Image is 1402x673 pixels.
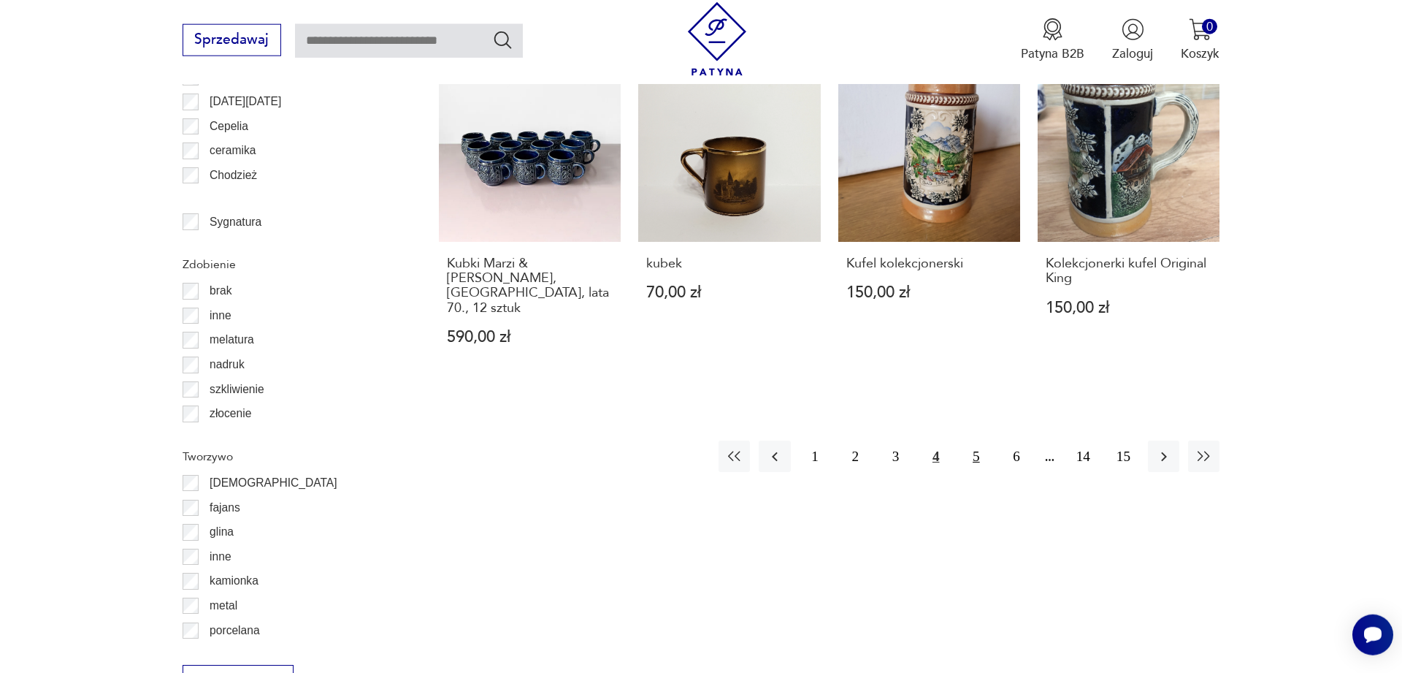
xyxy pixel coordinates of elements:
[920,441,951,472] button: 4
[1122,18,1144,41] img: Ikonka użytkownika
[1181,45,1219,62] p: Koszyk
[840,441,871,472] button: 2
[880,441,911,472] button: 3
[800,441,831,472] button: 1
[210,571,258,590] p: kamionka
[1041,18,1064,41] img: Ikona medalu
[210,141,256,160] p: ceramika
[210,621,260,640] p: porcelana
[1202,19,1217,34] div: 0
[210,498,240,517] p: fajans
[1000,441,1032,472] button: 6
[1046,300,1212,316] p: 150,00 zł
[210,330,254,349] p: melatura
[638,60,820,379] a: kubekkubek70,00 zł
[1108,441,1139,472] button: 15
[210,645,246,664] p: porcelit
[210,281,231,300] p: brak
[1112,45,1153,62] p: Zaloguj
[210,380,264,399] p: szkliwienie
[210,596,237,615] p: metal
[846,256,1013,271] h3: Kufel kolekcjonerski
[1021,18,1084,62] button: Patyna B2B
[210,213,261,232] p: Sygnatura
[960,441,992,472] button: 5
[210,474,337,493] p: [DEMOGRAPHIC_DATA]
[183,447,397,466] p: Tworzywo
[681,2,754,76] img: Patyna - sklep z meblami i dekoracjami vintage
[210,355,245,374] p: nadruk
[838,60,1020,379] a: Kufel kolekcjonerskiKufel kolekcjonerski150,00 zł
[183,35,281,47] a: Sprzedawaj
[846,285,1013,300] p: 150,00 zł
[447,330,613,345] p: 590,00 zł
[439,60,621,379] a: Kubki Marzi & Remy Höhr, Niemcy, lata 70., 12 sztukKubki Marzi & [PERSON_NAME], [GEOGRAPHIC_DATA]...
[210,306,231,325] p: inne
[1021,18,1084,62] a: Ikona medaluPatyna B2B
[1112,18,1153,62] button: Zaloguj
[646,256,813,271] h3: kubek
[1046,256,1212,286] h3: Kolekcjonerki kufel Original King
[183,24,281,56] button: Sprzedawaj
[646,285,813,300] p: 70,00 zł
[210,522,234,541] p: glina
[210,92,281,111] p: [DATE][DATE]
[447,256,613,316] h3: Kubki Marzi & [PERSON_NAME], [GEOGRAPHIC_DATA], lata 70., 12 sztuk
[210,117,248,136] p: Cepelia
[210,547,231,566] p: inne
[1181,18,1219,62] button: 0Koszyk
[183,255,397,274] p: Zdobienie
[210,404,251,423] p: złocenie
[492,29,513,50] button: Szukaj
[1021,45,1084,62] p: Patyna B2B
[210,166,257,185] p: Chodzież
[1038,60,1219,379] a: Kolekcjonerki kufel Original KingKolekcjonerki kufel Original King150,00 zł
[210,190,253,209] p: Ćmielów
[1352,615,1393,655] iframe: Smartsupp widget button
[1189,18,1211,41] img: Ikona koszyka
[1068,441,1099,472] button: 14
